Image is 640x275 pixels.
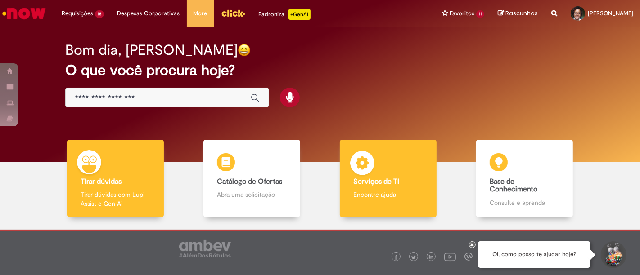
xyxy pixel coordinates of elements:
[444,251,456,262] img: logo_footer_youtube.png
[62,9,93,18] span: Requisições
[184,140,320,217] a: Catálogo de Ofertas Abra uma solicitação
[81,190,150,208] p: Tirar dúvidas com Lupi Assist e Gen Ai
[588,9,633,17] span: [PERSON_NAME]
[288,9,311,20] p: +GenAi
[429,255,433,260] img: logo_footer_linkedin.png
[394,255,398,260] img: logo_footer_facebook.png
[353,177,399,186] b: Serviços de TI
[194,9,207,18] span: More
[238,44,251,57] img: happy-face.png
[217,177,282,186] b: Catálogo de Ofertas
[411,255,416,260] img: logo_footer_twitter.png
[353,190,423,199] p: Encontre ajuda
[456,140,593,217] a: Base de Conhecimento Consulte e aprenda
[65,42,238,58] h2: Bom dia, [PERSON_NAME]
[450,9,474,18] span: Favoritos
[1,4,47,22] img: ServiceNow
[320,140,456,217] a: Serviços de TI Encontre ajuda
[217,190,286,199] p: Abra uma solicitação
[498,9,538,18] a: Rascunhos
[221,6,245,20] img: click_logo_yellow_360x200.png
[478,241,590,268] div: Oi, como posso te ajudar hoje?
[464,253,473,261] img: logo_footer_workplace.png
[65,62,575,78] h2: O que você procura hoje?
[599,241,626,268] button: Iniciar Conversa de Suporte
[490,198,559,207] p: Consulte e aprenda
[81,177,122,186] b: Tirar dúvidas
[47,140,184,217] a: Tirar dúvidas Tirar dúvidas com Lupi Assist e Gen Ai
[505,9,538,18] span: Rascunhos
[476,10,484,18] span: 11
[259,9,311,20] div: Padroniza
[490,177,537,194] b: Base de Conhecimento
[95,10,104,18] span: 18
[117,9,180,18] span: Despesas Corporativas
[179,240,231,257] img: logo_footer_ambev_rotulo_gray.png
